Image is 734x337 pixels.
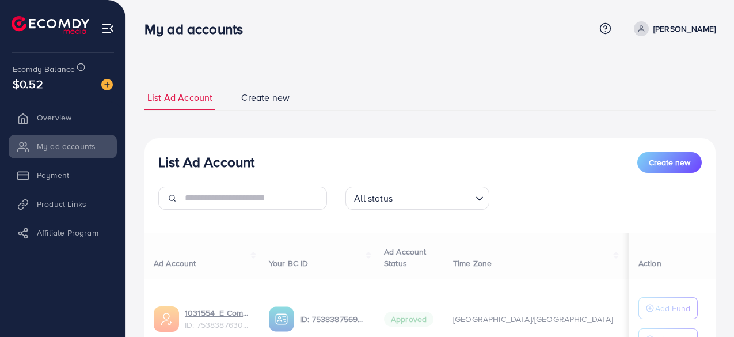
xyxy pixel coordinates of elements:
[637,152,702,173] button: Create new
[345,187,489,210] div: Search for option
[649,157,690,168] span: Create new
[653,22,716,36] p: [PERSON_NAME]
[101,22,115,35] img: menu
[396,188,471,207] input: Search for option
[101,79,113,90] img: image
[13,75,43,92] span: $0.52
[13,63,75,75] span: Ecomdy Balance
[12,16,89,34] img: logo
[147,91,212,104] span: List Ad Account
[241,91,290,104] span: Create new
[158,154,254,171] h3: List Ad Account
[352,190,395,207] span: All status
[144,21,252,37] h3: My ad accounts
[629,21,716,36] a: [PERSON_NAME]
